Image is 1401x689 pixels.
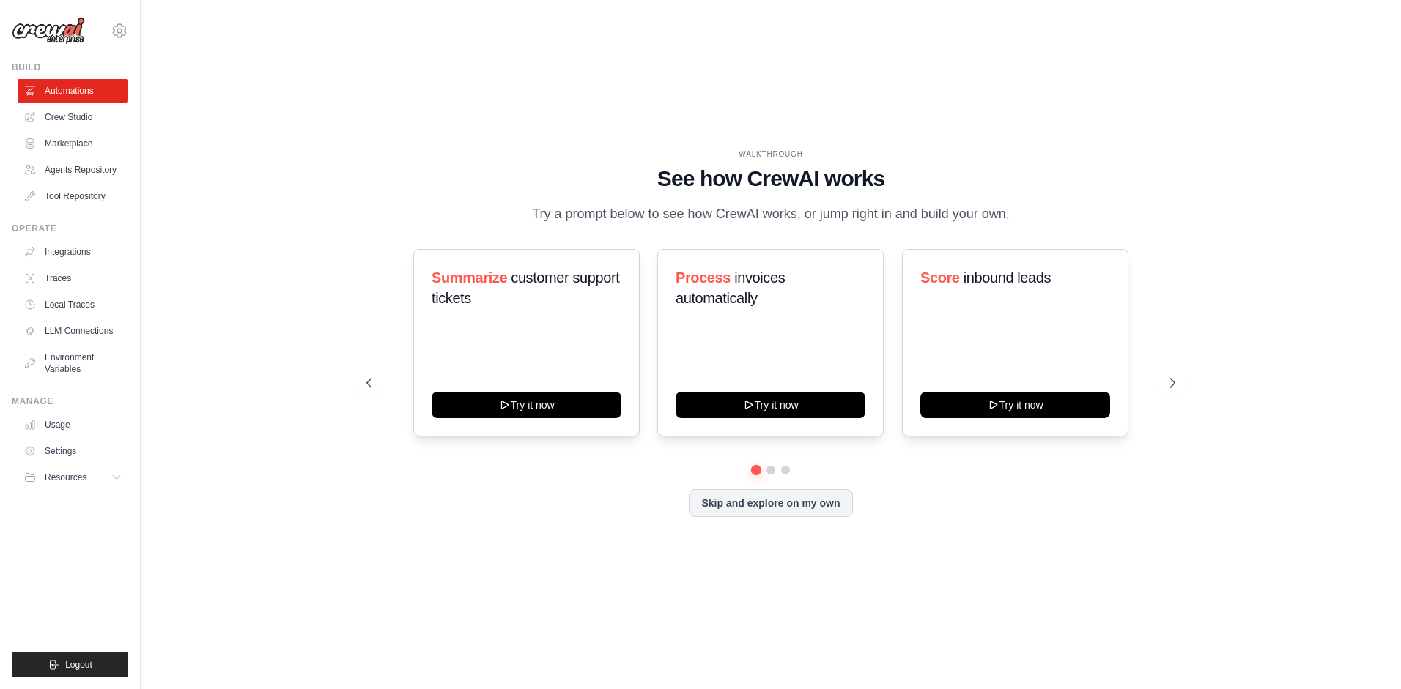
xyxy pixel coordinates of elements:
span: invoices automatically [676,269,785,306]
a: Environment Variables [18,346,128,381]
a: Traces [18,267,128,290]
a: Agents Repository [18,158,128,182]
button: Try it now [676,392,865,418]
h1: See how CrewAI works [366,165,1175,192]
span: Score [920,269,960,286]
p: Try a prompt below to see how CrewAI works, or jump right in and build your own. [525,204,1017,225]
span: Resources [45,472,86,483]
a: Settings [18,439,128,463]
a: Marketplace [18,132,128,155]
button: Resources [18,466,128,489]
a: Usage [18,413,128,436]
div: WALKTHROUGH [366,149,1175,160]
a: Tool Repository [18,185,128,208]
span: Summarize [432,269,507,286]
div: Operate [12,223,128,234]
button: Try it now [432,392,621,418]
span: customer support tickets [432,269,619,306]
a: Local Traces [18,293,128,316]
a: Integrations [18,240,128,264]
button: Logout [12,652,128,677]
div: Build [12,62,128,73]
img: Logo [12,17,85,45]
span: Process [676,269,731,286]
a: Crew Studio [18,105,128,129]
span: Logout [65,659,92,671]
button: Try it now [920,392,1110,418]
span: inbound leads [963,269,1050,286]
a: Automations [18,79,128,103]
button: Skip and explore on my own [689,489,852,517]
a: LLM Connections [18,319,128,343]
div: Manage [12,395,128,407]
